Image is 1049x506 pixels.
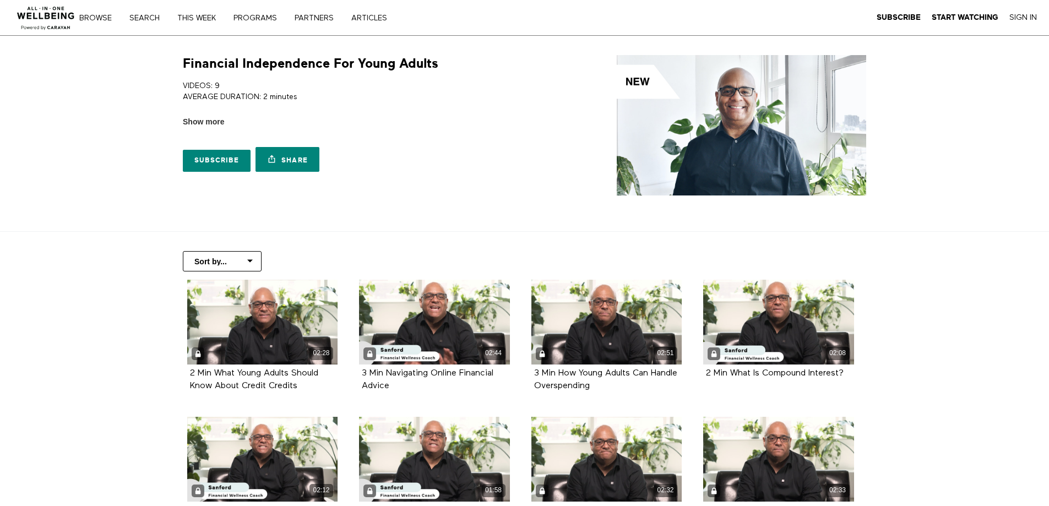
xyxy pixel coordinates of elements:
strong: 2 Min What Is Compound Interest? [706,369,844,378]
a: PROGRAMS [230,14,289,22]
a: 2 Min What Is Compound Interest? [706,369,844,377]
img: Financial Independence For Young Adults [617,55,866,195]
div: 01:58 [482,484,506,497]
a: THIS WEEK [173,14,227,22]
a: 3 Min Navigating Online Financial Advice [362,369,493,390]
a: Search [126,14,171,22]
a: 2 Min What Is Return on Investment? 02:12 [187,417,338,502]
p: VIDEOS: 9 AVERAGE DURATION: 2 minutes [183,80,520,103]
div: 02:51 [654,347,677,360]
a: 3 Min How Young Adults Can Handle Overspending 02:51 [531,280,682,364]
a: 3 Min Navigating Online Financial Advice 02:44 [359,280,510,364]
div: 02:08 [826,347,850,360]
strong: Subscribe [877,13,921,21]
div: 02:12 [309,484,333,497]
a: Subscribe [877,13,921,23]
a: 2 Min What Young Adults Should Know About Credit Credits [190,369,318,390]
div: 02:44 [482,347,506,360]
a: Sign In [1009,13,1037,23]
nav: Primary [87,12,410,23]
a: 2 Min What Young Adults Should Know About Credit Credits 02:28 [187,280,338,364]
a: ARTICLES [347,14,399,22]
strong: Start Watching [932,13,998,21]
a: Share [256,147,319,172]
a: 2 Min Why Young Adults Should Consider Investing Now 01:58 [359,417,510,502]
a: 2 Min Key Tips For Renting Your First Apartment 02:32 [531,417,682,502]
div: 02:33 [826,484,850,497]
a: 2 Min What Is Compound Interest? 02:08 [703,280,854,364]
a: Subscribe [183,150,251,172]
h1: Financial Independence For Young Adults [183,55,438,72]
a: 2 Min Financial Considerations After A Raise 02:33 [703,417,854,502]
div: 02:32 [654,484,677,497]
a: Start Watching [932,13,998,23]
span: Show more [183,116,224,128]
a: PARTNERS [291,14,345,22]
div: 02:28 [309,347,333,360]
a: Browse [75,14,123,22]
a: 3 Min How Young Adults Can Handle Overspending [534,369,677,390]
